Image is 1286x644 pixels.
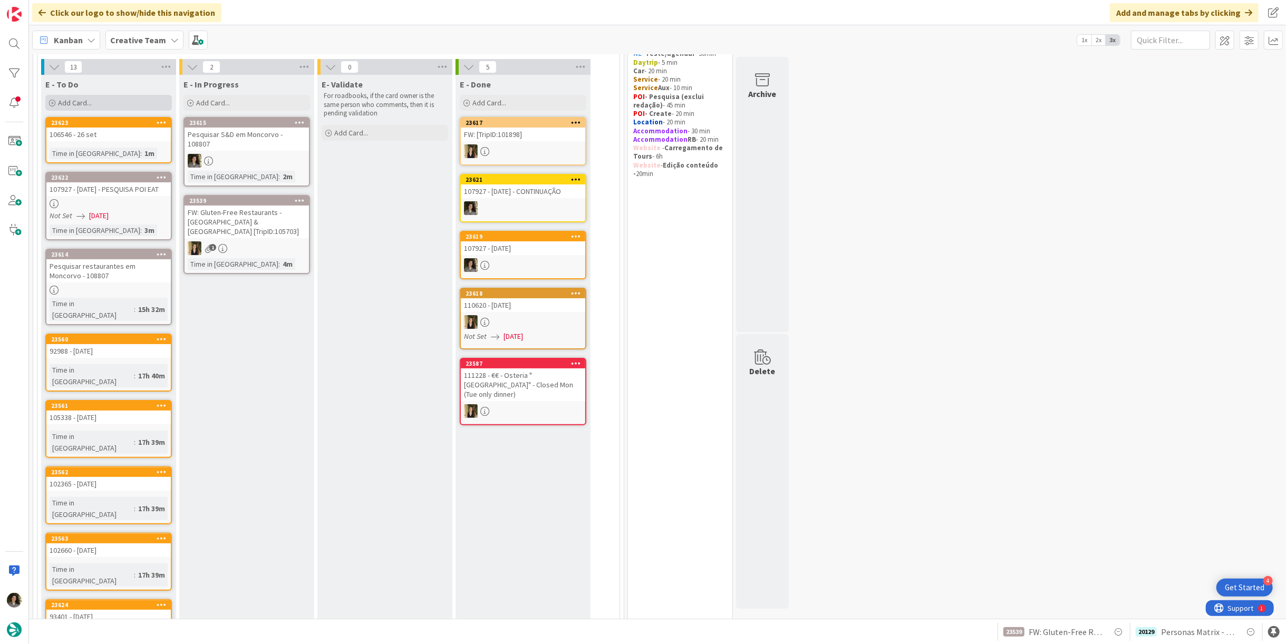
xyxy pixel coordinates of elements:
div: 107927 - [DATE] - CONTINUAÇÃO [461,184,585,198]
span: Add Card... [196,98,230,108]
div: 23623 [46,118,171,128]
p: - 20 min [633,110,727,118]
strong: - Create [645,109,672,118]
div: 17h 40m [136,370,168,382]
a: 2356092988 - [DATE]Time in [GEOGRAPHIC_DATA]:17h 40m [45,334,172,392]
div: 23587 [466,360,585,367]
div: 15h 32m [136,304,168,315]
img: SP [188,241,201,255]
div: 4m [280,258,295,270]
div: Time in [GEOGRAPHIC_DATA] [188,171,278,182]
span: Kanban [54,34,83,46]
div: 3m [142,225,157,236]
div: 23614Pesquisar restaurantes em Moncorvo - 108807 [46,250,171,282]
img: Visit kanbanzone.com [7,7,22,22]
div: Pesquisar restaurantes em Moncorvo - 108807 [46,259,171,282]
div: Archive [749,87,777,100]
span: E - In Progress [183,79,239,90]
strong: - Pesquisa (exclui redação) [633,92,705,110]
div: 23619 [466,233,585,240]
div: 23614 [46,250,171,259]
div: 23563 [51,535,171,542]
a: 2362493401 - [DATE] [45,599,172,633]
div: 23615 [189,119,309,126]
div: 102365 - [DATE] [46,477,171,491]
span: 2x [1091,35,1106,45]
div: 23618110620 - [DATE] [461,289,585,312]
div: 107927 - [DATE] [461,241,585,255]
div: 23619107927 - [DATE] [461,232,585,255]
a: 23561105338 - [DATE]Time in [GEOGRAPHIC_DATA]:17h 39m [45,400,172,458]
strong: Car [633,66,644,75]
div: 23563 [46,534,171,543]
a: 23623106546 - 26 setTime in [GEOGRAPHIC_DATA]:1m [45,117,172,163]
div: 23619 [461,232,585,241]
a: 23622107927 - [DATE] - PESQUISA POI EATNot Set[DATE]Time in [GEOGRAPHIC_DATA]:3m [45,172,172,240]
span: 2 [202,61,220,73]
div: 111228 - €€ - Osteria "[GEOGRAPHIC_DATA]" - Closed Mon (Tue only dinner) [461,368,585,401]
p: - 20 min [633,135,727,144]
span: Support [22,2,48,14]
div: 23622 [46,173,171,182]
span: : [278,258,280,270]
div: 23623 [51,119,171,126]
span: 1x [1077,35,1091,45]
span: : [134,370,136,382]
div: 106546 - 26 set [46,128,171,141]
div: 92988 - [DATE] [46,344,171,358]
img: MS [464,258,478,272]
span: 0 [341,61,359,73]
div: 107927 - [DATE] - PESQUISA POI EAT [46,182,171,196]
div: 23560 [46,335,171,344]
img: SP [464,404,478,418]
div: 23618 [466,290,585,297]
p: - 20 min [633,75,727,84]
div: 93401 - [DATE] [46,610,171,623]
div: 2362493401 - [DATE] [46,600,171,623]
strong: Location [633,118,663,126]
div: MS [461,201,585,215]
strong: Edição conteúdo - [633,161,720,178]
div: Time in [GEOGRAPHIC_DATA] [50,497,134,520]
div: 4 [1263,576,1273,586]
span: : [134,304,136,315]
a: 23539FW: Gluten-Free Restaurants - [GEOGRAPHIC_DATA] & [GEOGRAPHIC_DATA] [TripID:105703]SPTime in... [183,195,310,274]
div: Get Started [1225,582,1264,593]
div: 23539FW: Gluten-Free Restaurants - [GEOGRAPHIC_DATA] & [GEOGRAPHIC_DATA] [TripID:105703] [185,196,309,238]
div: 23562 [51,469,171,476]
strong: RB [688,135,696,144]
strong: Aux [658,83,670,92]
a: 23562102365 - [DATE]Time in [GEOGRAPHIC_DATA]:17h 39m [45,466,172,524]
a: 23617FW: [TripID:101898]SP [460,117,586,165]
a: 23621107927 - [DATE] - CONTINUAÇÃOMS [460,174,586,222]
a: 23587111228 - €€ - Osteria "[GEOGRAPHIC_DATA]" - Closed Mon (Tue only dinner)SP [460,358,586,425]
div: 23539 [185,196,309,206]
div: Time in [GEOGRAPHIC_DATA] [50,298,134,321]
div: 23621 [461,175,585,184]
strong: Service [633,83,658,92]
strong: Accommodation [633,126,688,135]
div: MS [185,154,309,168]
p: For roadbooks, if the card owner is the same person who comments, then it is pending validation [324,92,446,118]
span: Add Card... [472,98,506,108]
div: SP [461,404,585,418]
p: - 5 min [633,58,727,67]
span: [DATE] [504,331,523,342]
div: 23561 [51,402,171,409]
div: 23623106546 - 26 set [46,118,171,141]
p: - 10 min [633,84,727,92]
div: 17h 39m [136,503,168,514]
div: 23587 [461,359,585,368]
div: 110620 - [DATE] [461,298,585,312]
div: 23563102660 - [DATE] [46,534,171,557]
i: Not Set [464,331,487,341]
div: 23561105338 - [DATE] [46,401,171,424]
span: Personas Matrix - Definir Locations [GEOGRAPHIC_DATA] [1161,626,1236,638]
img: SP [464,315,478,329]
span: 3x [1106,35,1120,45]
strong: Service [633,75,658,84]
span: E - To Do [45,79,79,90]
strong: POI [633,92,645,101]
div: Open Get Started checklist, remaining modules: 4 [1216,579,1273,597]
div: 23587111228 - €€ - Osteria "[GEOGRAPHIC_DATA]" - Closed Mon (Tue only dinner) [461,359,585,401]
